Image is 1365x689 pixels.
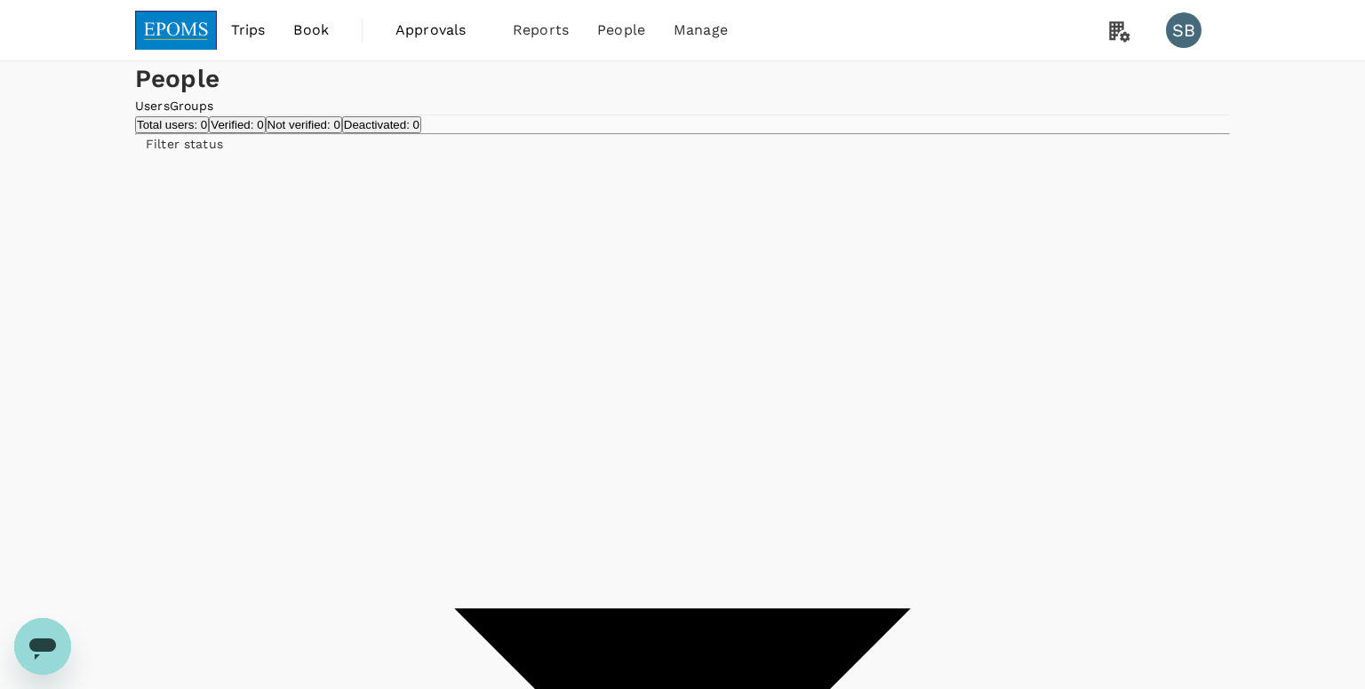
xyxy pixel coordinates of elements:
button: Not verified: 0 [266,116,342,133]
a: Groups [170,99,214,113]
button: Total users: 0 [135,116,209,133]
h1: People [135,61,1230,97]
span: Filter status [135,137,234,151]
span: Reports [513,20,569,41]
span: Manage [674,20,728,41]
button: Deactivated: 0 [342,116,421,133]
div: SB [1166,12,1201,48]
span: Approvals [395,20,484,41]
iframe: Button to launch messaging window [14,618,71,675]
span: People [597,20,645,41]
a: Users [135,99,170,113]
img: EPOMS SDN BHD [135,11,217,50]
span: Book [293,20,329,41]
span: Trips [231,20,266,41]
button: Verified: 0 [209,116,265,133]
